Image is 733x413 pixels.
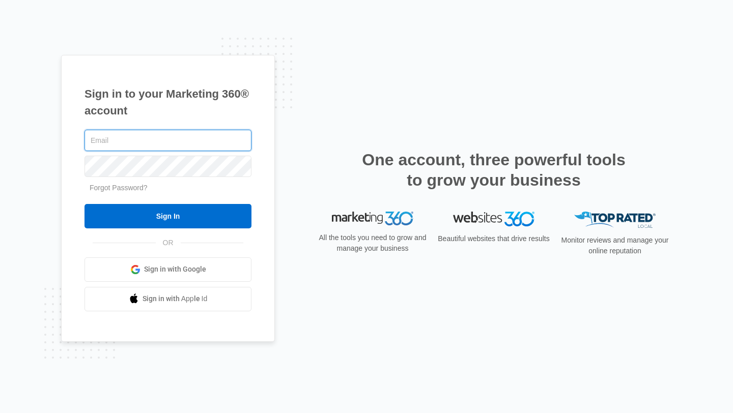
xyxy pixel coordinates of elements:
input: Email [84,130,251,151]
img: Top Rated Local [574,212,656,228]
p: All the tools you need to grow and manage your business [316,232,430,254]
h2: One account, three powerful tools to grow your business [359,150,629,190]
span: OR [156,238,181,248]
a: Sign in with Apple Id [84,287,251,311]
img: Websites 360 [453,212,534,226]
span: Sign in with Google [144,264,206,275]
input: Sign In [84,204,251,228]
a: Forgot Password? [90,184,148,192]
h1: Sign in to your Marketing 360® account [84,85,251,119]
a: Sign in with Google [84,257,251,282]
img: Marketing 360 [332,212,413,226]
span: Sign in with Apple Id [143,293,208,304]
p: Monitor reviews and manage your online reputation [558,235,672,256]
p: Beautiful websites that drive results [437,233,551,244]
